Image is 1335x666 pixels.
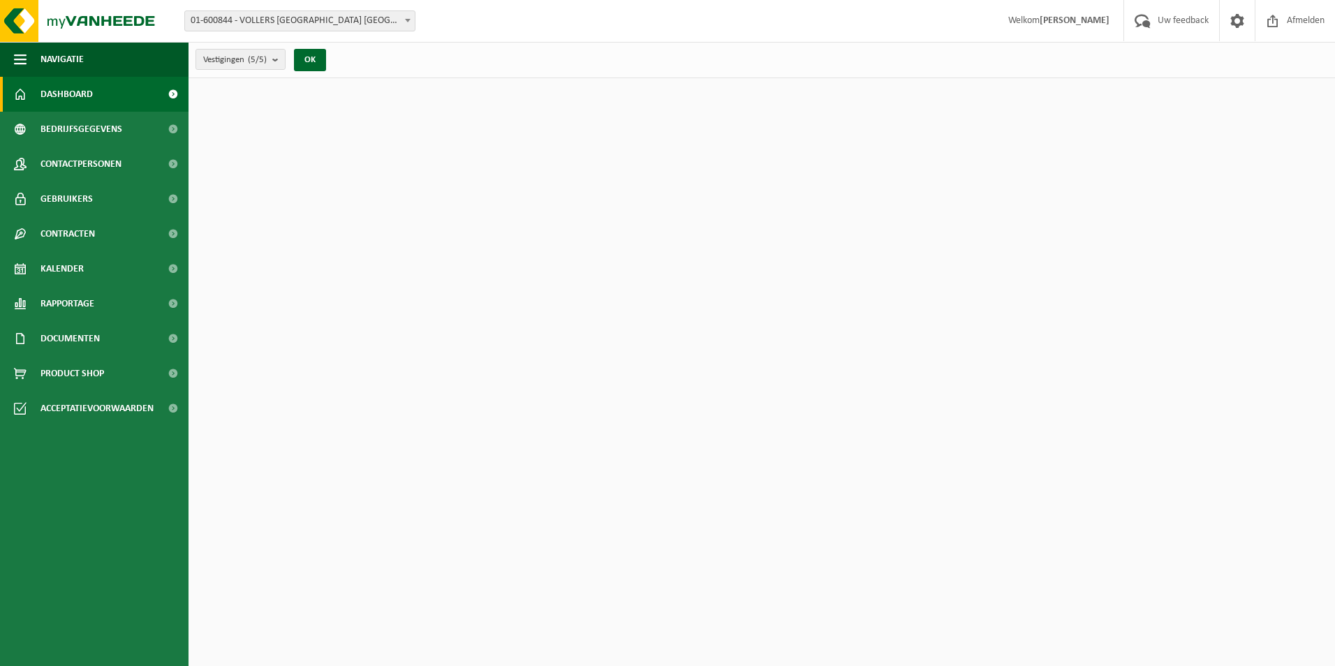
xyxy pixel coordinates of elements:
[196,49,286,70] button: Vestigingen(5/5)
[248,55,267,64] count: (5/5)
[40,391,154,426] span: Acceptatievoorwaarden
[40,356,104,391] span: Product Shop
[40,251,84,286] span: Kalender
[40,321,100,356] span: Documenten
[40,112,122,147] span: Bedrijfsgegevens
[40,77,93,112] span: Dashboard
[203,50,267,71] span: Vestigingen
[184,10,415,31] span: 01-600844 - VOLLERS BELGIUM NV - ANTWERPEN
[40,147,121,182] span: Contactpersonen
[40,42,84,77] span: Navigatie
[40,182,93,216] span: Gebruikers
[185,11,415,31] span: 01-600844 - VOLLERS BELGIUM NV - ANTWERPEN
[40,216,95,251] span: Contracten
[40,286,94,321] span: Rapportage
[294,49,326,71] button: OK
[1040,15,1109,26] strong: [PERSON_NAME]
